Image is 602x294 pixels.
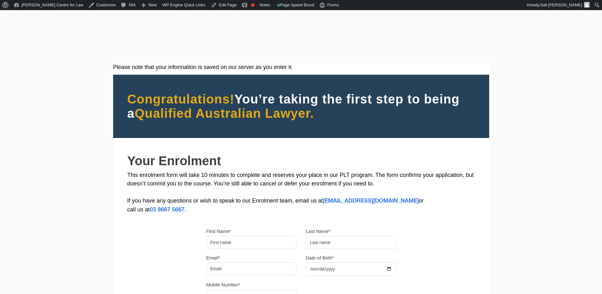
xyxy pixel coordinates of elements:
label: First Name* [206,228,231,235]
label: Email* [206,255,220,261]
span: Congratulations! [127,92,234,106]
label: Date of Birth* [306,255,334,261]
a: [EMAIL_ADDRESS][DOMAIN_NAME] [323,198,419,203]
div: Focus keyphrase not set [251,3,255,7]
h2: Your Enrolment [127,154,475,168]
span: Salt [PERSON_NAME] [540,3,582,7]
a: 03 8667 5667 [150,207,185,212]
label: Mobile Number* [206,282,240,288]
input: First name [206,236,296,249]
h2: You’re taking the first step to being a [127,92,475,121]
span: Qualified Australian Lawyer. [135,106,314,120]
p: This enrolment form will take 10 minutes to complete and reserves your place in our PLT program. ... [127,171,475,214]
div: Please note that your information is saved on our server as you enter it. [113,63,489,72]
label: Last Name* [306,228,331,235]
input: Last name [306,236,396,249]
input: Email [206,262,296,275]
